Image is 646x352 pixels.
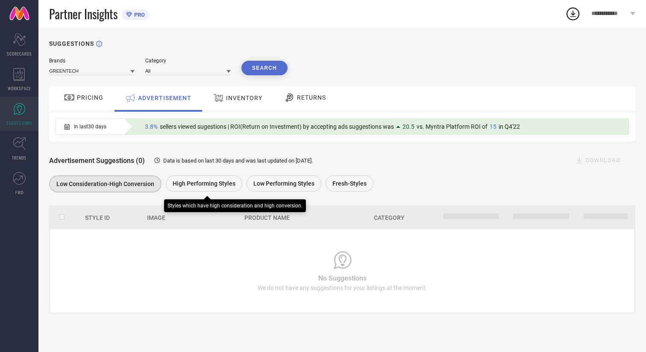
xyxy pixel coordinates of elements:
span: Advertisement Suggestions (0) [49,157,145,165]
span: Product Name [244,214,290,221]
div: Percentage of sellers who have viewed suggestions for the current Insight Type [141,121,524,132]
span: No Suggestions [318,274,367,282]
span: WORKSPACE [8,85,31,92]
span: SUGGESTIONS [6,120,32,126]
span: In last 30 days [74,124,106,130]
span: High Performing Styles [173,180,235,187]
span: Style Id [85,214,110,221]
span: Low Performing Styles [253,180,314,187]
div: Styles which have high consideration and high conversion. [167,203,302,209]
span: Category [374,214,405,221]
span: Partner Insights [49,5,117,23]
span: 20.5 [402,123,414,130]
div: Category [145,58,231,64]
span: TRENDS [12,154,26,161]
span: PRO [132,12,145,18]
span: INVENTORY [226,95,262,101]
span: vs. Myntra Platform ROI of [417,123,487,130]
span: SCORECARDS [7,50,32,57]
span: PRICING [77,94,103,101]
span: sellers viewed sugestions | ROI(Return on Investment) by accepting ads suggestions was [160,123,394,130]
span: Fresh-Styles [332,180,367,187]
h1: SUGGESTIONS [49,40,94,47]
span: Data is based on last 30 days and was last updated on [DATE] . [163,157,313,164]
div: Open download list [565,6,581,21]
span: ADVERTISEMENT [138,95,191,101]
span: 15 [490,123,496,130]
button: Search [241,61,288,75]
div: Brands [49,58,135,64]
span: RETURNS [297,94,326,101]
span: We do not have any suggestions for your listings at the moment. [258,284,427,291]
span: 3.8% [145,123,158,130]
span: Low Consideration-High Conversion [56,180,154,187]
span: Image [147,214,165,221]
span: in Q4'22 [499,123,520,130]
span: FWD [15,189,23,195]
